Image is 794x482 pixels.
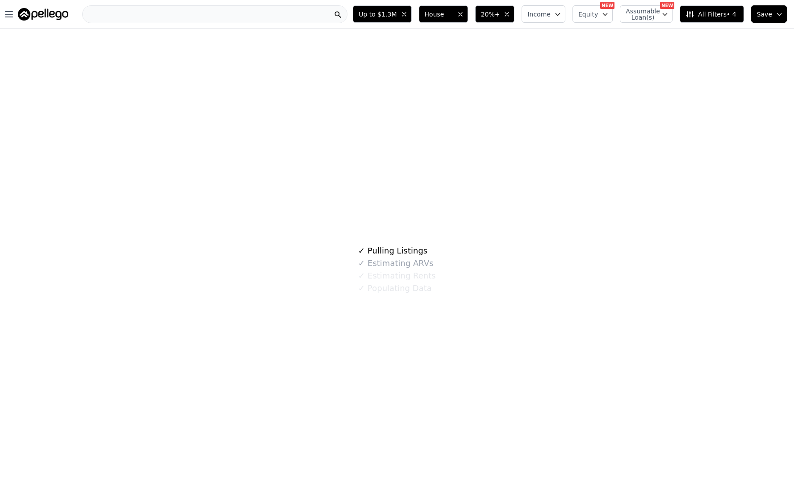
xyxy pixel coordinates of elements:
[626,8,654,21] span: Assumable Loan(s)
[600,2,614,9] div: NEW
[358,270,435,282] div: Estimating Rents
[578,10,598,19] span: Equity
[475,5,515,23] button: 20%+
[522,5,565,23] button: Income
[358,284,365,293] span: ✓
[359,10,397,19] span: Up to $1.3M
[680,5,744,23] button: All Filters• 4
[358,282,431,295] div: Populating Data
[358,246,365,255] span: ✓
[358,257,433,270] div: Estimating ARVs
[419,5,468,23] button: House
[358,271,365,280] span: ✓
[353,5,411,23] button: Up to $1.3M
[425,10,453,19] span: House
[757,10,772,19] span: Save
[358,259,365,268] span: ✓
[481,10,500,19] span: 20%+
[527,10,551,19] span: Income
[660,2,674,9] div: NEW
[573,5,613,23] button: Equity
[685,10,736,19] span: All Filters • 4
[18,8,68,21] img: Pellego
[358,245,427,257] div: Pulling Listings
[751,5,787,23] button: Save
[620,5,673,23] button: Assumable Loan(s)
